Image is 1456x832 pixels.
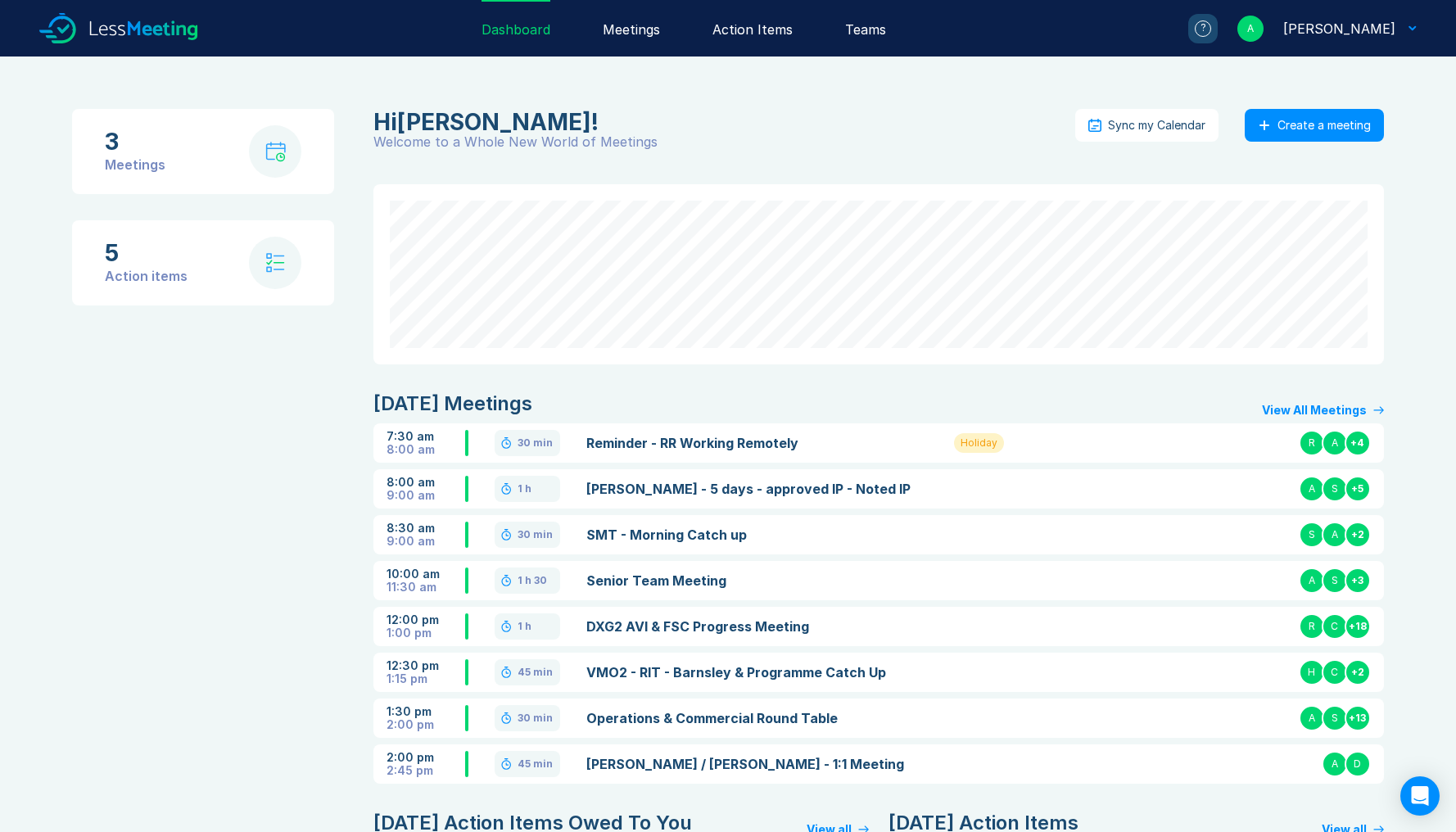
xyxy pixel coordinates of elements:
[518,482,531,495] div: 1 h
[586,708,915,728] a: Operations & Commercial Round Table
[105,240,188,266] div: 5
[1075,109,1219,142] button: Sync my Calendar
[105,266,188,286] div: Action items
[387,764,465,777] div: 2:45 pm
[387,705,465,718] div: 1:30 pm
[586,571,915,590] a: Senior Team Meeting
[1322,751,1348,777] div: A
[373,135,1075,148] div: Welcome to a Whole New World of Meetings
[1299,705,1325,731] div: A
[1299,567,1325,594] div: A
[387,567,465,581] div: 10:00 am
[387,613,465,626] div: 12:00 pm
[1299,659,1325,685] div: H
[1108,119,1205,132] div: Sync my Calendar
[1299,522,1325,548] div: S
[1245,109,1384,142] button: Create a meeting
[387,718,465,731] div: 2:00 pm
[387,659,465,672] div: 12:30 pm
[387,626,465,640] div: 1:00 pm
[265,142,286,162] img: calendar-with-clock.svg
[1299,613,1325,640] div: R
[1345,567,1371,594] div: + 3
[1262,404,1384,417] a: View All Meetings
[387,535,465,548] div: 9:00 am
[1345,659,1371,685] div: + 2
[1345,705,1371,731] div: + 13
[1400,776,1440,816] div: Open Intercom Messenger
[1345,751,1371,777] div: D
[586,433,915,453] a: Reminder - RR Working Remotely
[105,155,165,174] div: Meetings
[1345,613,1371,640] div: + 18
[1299,476,1325,502] div: A
[954,433,1004,453] div: Holiday
[266,253,285,273] img: check-list.svg
[586,479,915,499] a: [PERSON_NAME] - 5 days - approved IP - Noted IP
[387,751,465,764] div: 2:00 pm
[1345,476,1371,502] div: + 5
[1283,19,1395,38] div: Ashley Walters
[1322,705,1348,731] div: S
[1322,659,1348,685] div: C
[518,757,553,771] div: 45 min
[586,754,915,774] a: [PERSON_NAME] / [PERSON_NAME] - 1:1 Meeting
[373,109,1065,135] div: Ashley Walters
[387,430,465,443] div: 7:30 am
[1345,430,1371,456] div: + 4
[518,528,553,541] div: 30 min
[1299,430,1325,456] div: R
[1262,404,1367,417] div: View All Meetings
[1277,119,1371,132] div: Create a meeting
[387,476,465,489] div: 8:00 am
[518,436,553,450] div: 30 min
[586,662,915,682] a: VMO2 - RIT - Barnsley & Programme Catch Up
[1322,613,1348,640] div: C
[387,581,465,594] div: 11:30 am
[586,525,915,545] a: SMT - Morning Catch up
[387,672,465,685] div: 1:15 pm
[1237,16,1264,42] div: A
[1169,14,1218,43] a: ?
[1195,20,1211,37] div: ?
[1345,522,1371,548] div: + 2
[1322,522,1348,548] div: A
[387,443,465,456] div: 8:00 am
[518,620,531,633] div: 1 h
[518,574,547,587] div: 1 h 30
[1322,567,1348,594] div: S
[105,129,165,155] div: 3
[1322,430,1348,456] div: A
[1322,476,1348,502] div: S
[518,712,553,725] div: 30 min
[586,617,915,636] a: DXG2 AVI & FSC Progress Meeting
[373,391,532,417] div: [DATE] Meetings
[387,522,465,535] div: 8:30 am
[518,666,553,679] div: 45 min
[387,489,465,502] div: 9:00 am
